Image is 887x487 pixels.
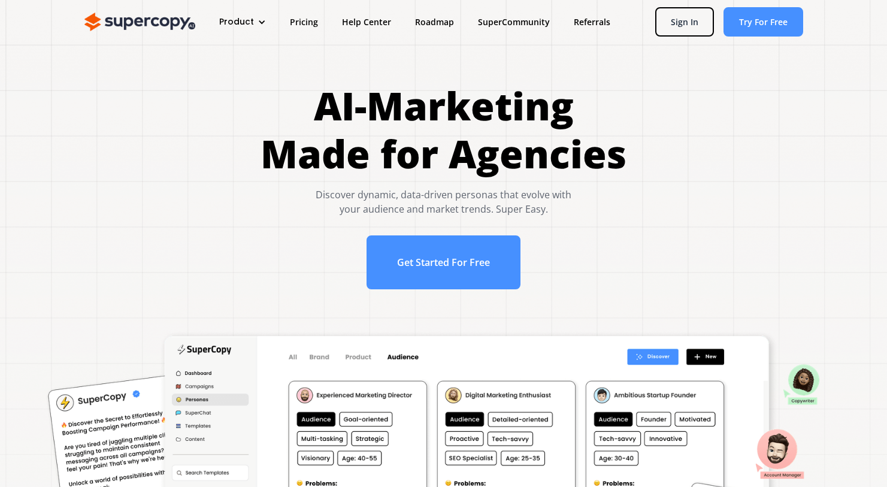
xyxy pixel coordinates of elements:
[403,11,466,33] a: Roadmap
[562,11,622,33] a: Referrals
[466,11,562,33] a: SuperCommunity
[330,11,403,33] a: Help Center
[723,7,803,37] a: Try For Free
[219,16,254,28] div: Product
[261,82,626,178] h1: AI-Marketing Made for Agencies
[261,187,626,216] div: Discover dynamic, data-driven personas that evolve with your audience and market trends. Super Easy.
[278,11,330,33] a: Pricing
[367,235,520,289] a: Get Started For Free
[655,7,714,37] a: Sign In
